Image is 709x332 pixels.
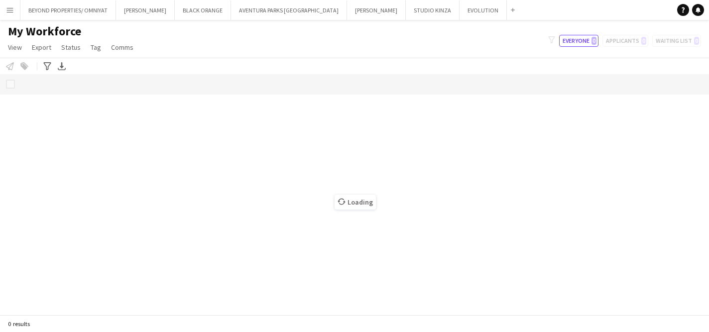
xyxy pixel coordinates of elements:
button: BEYOND PROPERTIES/ OMNIYAT [20,0,116,20]
app-action-btn: Advanced filters [41,60,53,72]
span: My Workforce [8,24,81,39]
button: [PERSON_NAME] [347,0,406,20]
a: View [4,41,26,54]
span: Loading [335,195,376,210]
span: 0 [591,37,596,45]
span: Comms [111,43,133,52]
span: Tag [91,43,101,52]
button: [PERSON_NAME] [116,0,175,20]
a: Comms [107,41,137,54]
span: View [8,43,22,52]
button: AVENTURA PARKS [GEOGRAPHIC_DATA] [231,0,347,20]
a: Status [57,41,85,54]
a: Tag [87,41,105,54]
button: BLACK ORANGE [175,0,231,20]
button: EVOLUTION [460,0,507,20]
a: Export [28,41,55,54]
button: STUDIO KINZA [406,0,460,20]
span: Status [61,43,81,52]
span: Export [32,43,51,52]
button: Everyone0 [559,35,598,47]
app-action-btn: Export XLSX [56,60,68,72]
